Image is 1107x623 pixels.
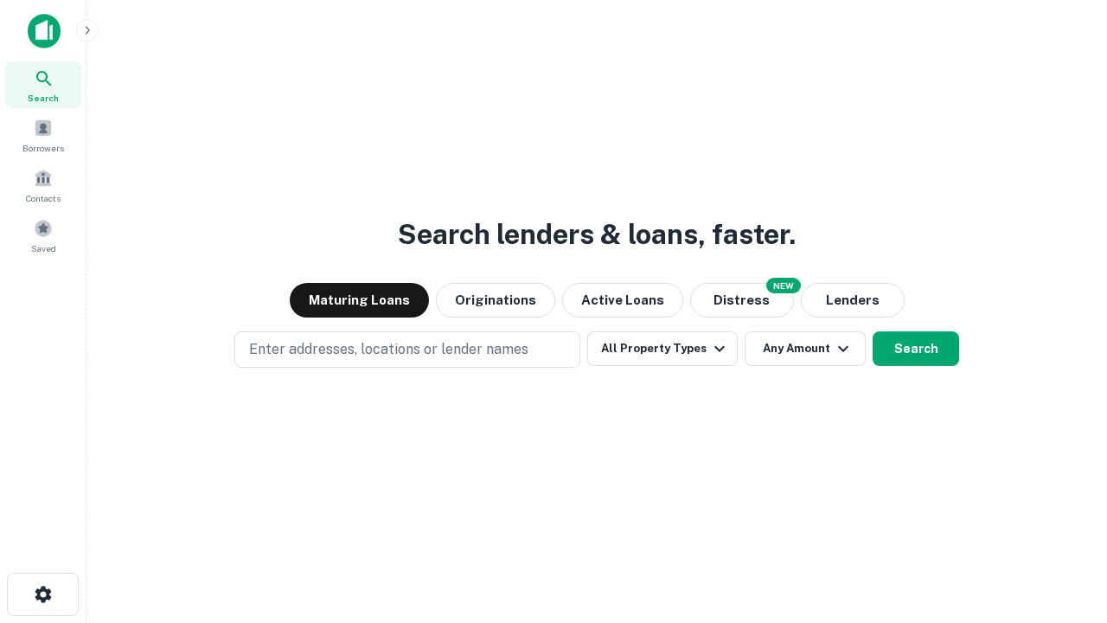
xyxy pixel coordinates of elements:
[5,162,81,209] a: Contacts
[1021,485,1107,568] iframe: Chat Widget
[290,283,429,318] button: Maturing Loans
[745,331,866,366] button: Any Amount
[234,331,580,368] button: Enter addresses, locations or lender names
[398,214,796,255] h3: Search lenders & loans, faster.
[801,283,905,318] button: Lenders
[26,191,61,205] span: Contacts
[766,278,801,293] div: NEW
[690,283,794,318] button: Search distressed loans with lien and other non-mortgage details.
[22,141,64,155] span: Borrowers
[28,91,59,105] span: Search
[562,283,683,318] button: Active Loans
[5,112,81,158] a: Borrowers
[28,14,61,48] img: capitalize-icon.png
[249,339,528,360] p: Enter addresses, locations or lender names
[873,331,959,366] button: Search
[587,331,738,366] button: All Property Types
[31,241,56,255] span: Saved
[436,283,555,318] button: Originations
[5,61,81,108] a: Search
[5,212,81,259] a: Saved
